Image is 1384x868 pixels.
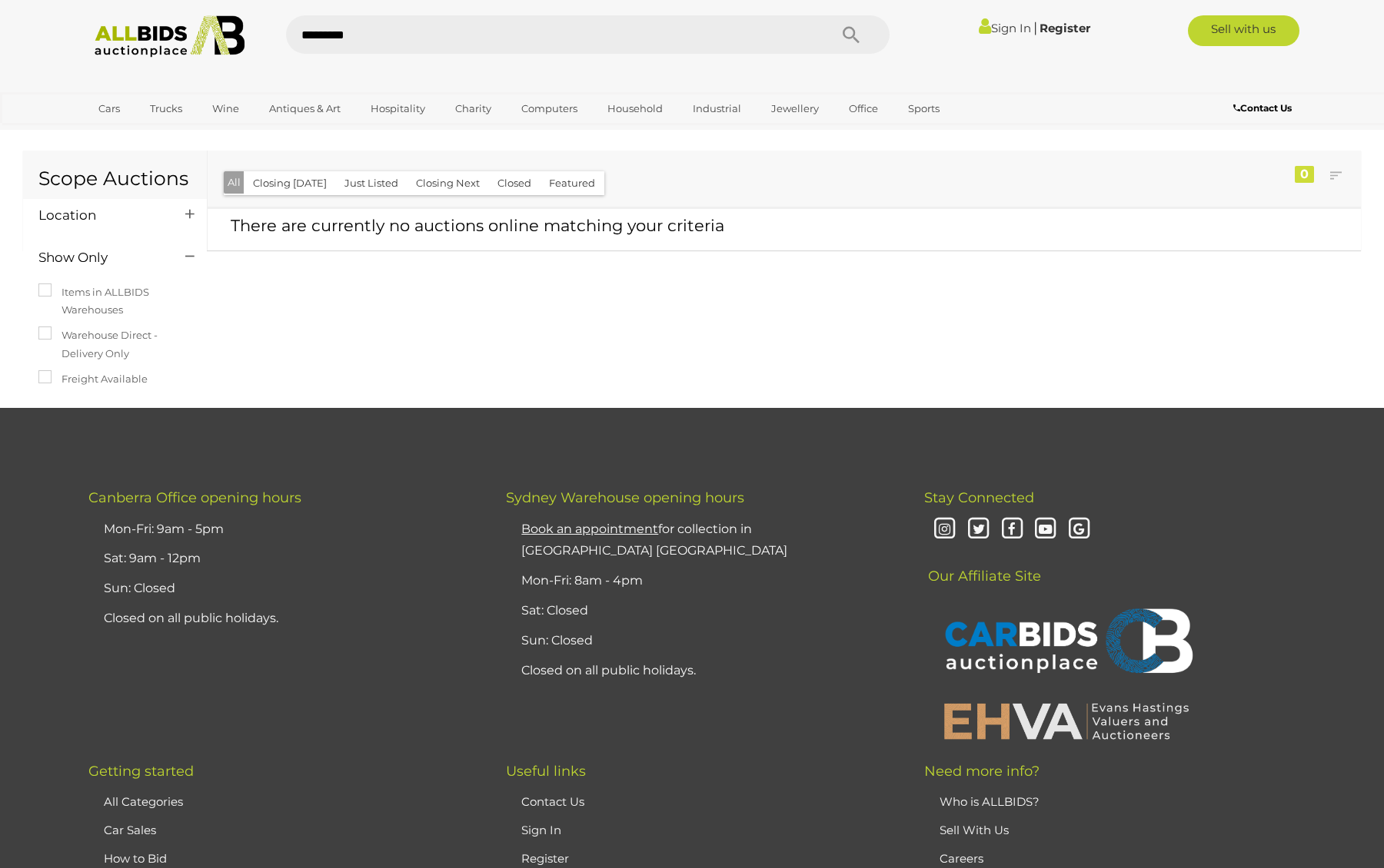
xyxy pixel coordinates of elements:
[517,626,885,656] li: Sun: Closed
[88,489,301,506] span: Canberra Office opening hours
[506,763,586,780] span: Useful links
[940,794,1040,809] a: Who is ALLBIDS?
[761,96,829,121] a: Jewellery
[335,171,408,195] button: Just Listed
[1188,15,1299,46] a: Sell with us
[100,515,467,545] li: Mon-Fri: 9am - 5pm
[940,851,983,866] a: Careers
[1033,19,1037,36] span: |
[361,96,435,121] a: Hospitality
[231,216,724,235] span: There are currently no auctions online matching your criteria
[202,96,249,121] a: Wine
[511,96,587,121] a: Computers
[104,851,167,866] a: How to Bid
[517,566,885,596] li: Mon-Fri: 8am - 4pm
[88,96,130,121] a: Cars
[1233,102,1292,114] b: Contact Us
[224,171,245,194] button: All
[506,489,744,506] span: Sydney Warehouse opening hours
[38,168,191,190] h1: Scope Auctions
[100,544,467,574] li: Sat: 9am - 12pm
[540,171,604,195] button: Featured
[104,823,156,837] a: Car Sales
[924,763,1040,780] span: Need more info?
[104,794,183,809] a: All Categories
[407,171,489,195] button: Closing Next
[88,121,218,147] a: [GEOGRAPHIC_DATA]
[517,656,885,686] li: Closed on all public holidays.
[38,208,162,223] h4: Location
[1066,516,1093,543] i: Google
[597,96,673,121] a: Household
[488,171,541,195] button: Closed
[521,794,584,809] a: Contact Us
[38,370,148,388] label: Freight Available
[100,574,467,604] li: Sun: Closed
[1033,516,1060,543] i: Youtube
[521,522,787,558] a: Book an appointmentfor collection in [GEOGRAPHIC_DATA] [GEOGRAPHIC_DATA]
[924,489,1034,506] span: Stay Connected
[86,15,253,58] img: Allbids.com.au
[100,604,467,634] li: Closed on all public holidays.
[813,15,890,54] button: Search
[979,21,1031,35] a: Sign In
[924,545,1041,585] span: Our Affiliate Site
[259,96,351,121] a: Antiques & Art
[517,596,885,626] li: Sat: Closed
[38,250,162,265] h4: Show Only
[839,96,888,121] a: Office
[936,592,1197,694] img: CARBIDS Auctionplace
[88,763,194,780] span: Getting started
[965,516,992,543] i: Twitter
[1295,166,1314,183] div: 0
[1233,100,1296,117] a: Contact Us
[940,823,1009,837] a: Sell With Us
[521,851,569,866] a: Register
[140,96,192,121] a: Trucks
[38,326,191,363] label: Warehouse Direct - Delivery Only
[999,516,1026,543] i: Facebook
[683,96,751,121] a: Industrial
[936,701,1197,740] img: EHVA | Evans Hastings Valuers and Auctioneers
[898,96,950,121] a: Sports
[521,823,561,837] a: Sign In
[521,522,658,536] u: Book an appointment
[244,171,336,195] button: Closing [DATE]
[1040,21,1090,35] a: Register
[932,516,959,543] i: Instagram
[38,283,191,320] label: Items in ALLBIDS Warehouses
[445,96,501,121] a: Charity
